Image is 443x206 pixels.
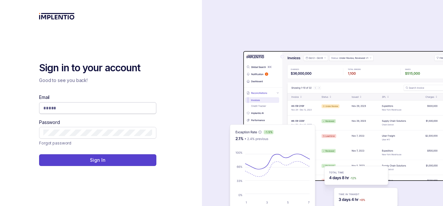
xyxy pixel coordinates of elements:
button: Sign In [39,154,156,166]
p: Good to see you back! [39,77,156,84]
p: Sign In [90,157,105,163]
img: logo [39,13,75,20]
label: Password [39,119,60,126]
a: Link Forgot password [39,140,71,146]
label: Email [39,94,50,101]
p: Forgot password [39,140,71,146]
h2: Sign in to your account [39,62,156,75]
